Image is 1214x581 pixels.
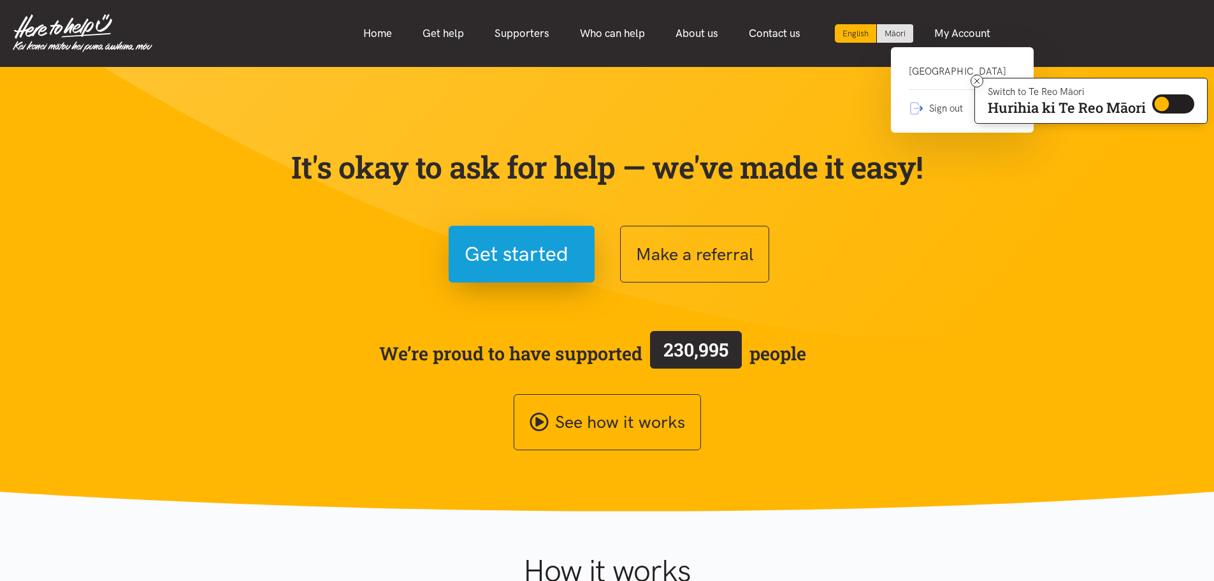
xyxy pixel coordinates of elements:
[919,20,1006,47] a: My Account
[988,88,1146,96] p: Switch to Te Reo Māori
[835,24,877,43] div: Current language
[407,20,479,47] a: Get help
[909,64,1016,90] a: [GEOGRAPHIC_DATA]
[988,102,1146,114] p: Hurihia ki Te Reo Māori
[379,328,806,378] span: We’re proud to have supported people
[565,20,660,47] a: Who can help
[891,47,1034,133] div: My Account
[620,226,769,283] button: Make a referral
[348,20,407,47] a: Home
[909,90,1016,116] a: Sign out
[642,328,749,378] a: 230,995
[13,14,152,52] img: Home
[835,24,914,43] div: Language toggle
[449,226,595,283] button: Get started
[733,20,816,47] a: Contact us
[479,20,565,47] a: Supporters
[289,149,926,186] p: It's okay to ask for help — we've made it easy!
[663,337,728,362] span: 230,995
[660,20,733,47] a: About us
[465,238,568,270] span: Get started
[877,24,913,43] a: Switch to Te Reo Māori
[514,394,701,451] a: See how it works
